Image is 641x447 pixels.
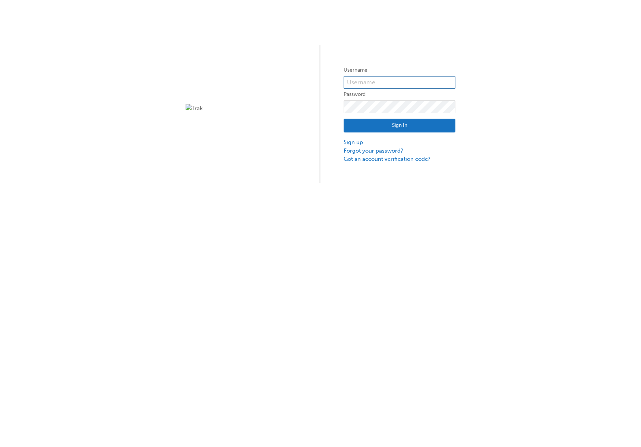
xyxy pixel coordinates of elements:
a: Got an account verification code? [344,155,455,163]
label: Username [344,66,455,75]
a: Sign up [344,138,455,147]
img: Trak [186,104,297,113]
label: Password [344,90,455,99]
button: Sign In [344,119,455,133]
a: Forgot your password? [344,147,455,155]
input: Username [344,76,455,89]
